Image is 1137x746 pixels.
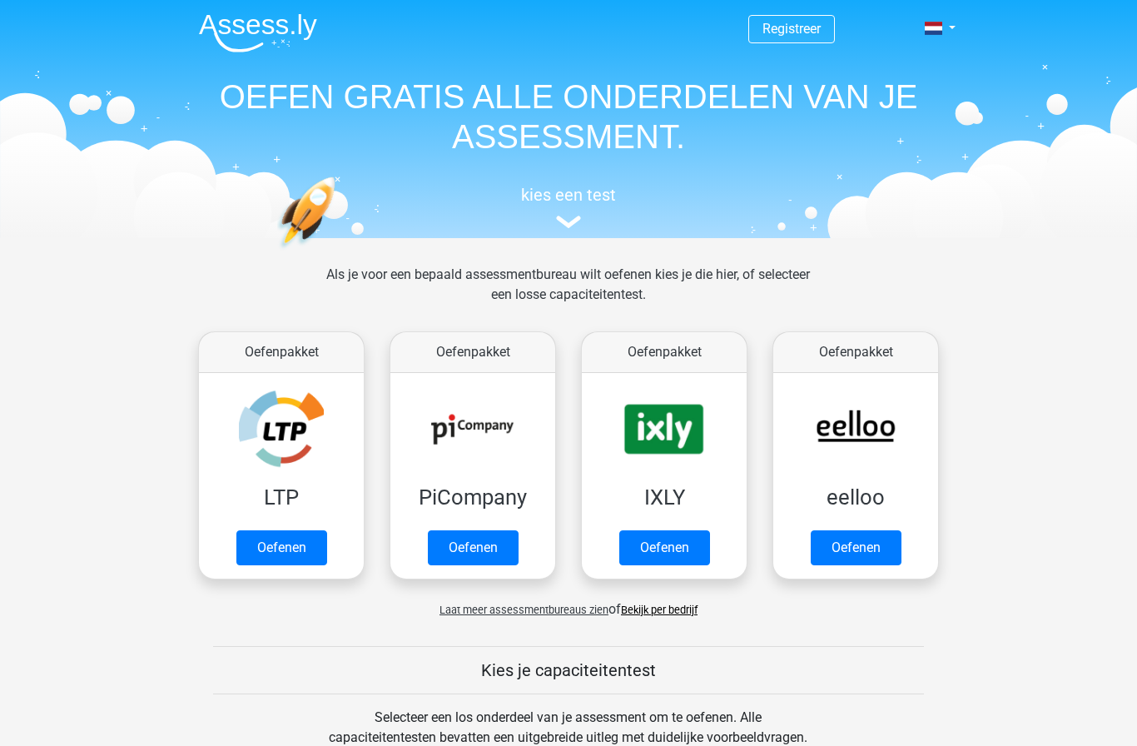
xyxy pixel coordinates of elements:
[186,586,951,619] div: of
[277,177,400,327] img: oefenen
[621,604,698,616] a: Bekijk per bedrijf
[619,530,710,565] a: Oefenen
[199,13,317,52] img: Assessly
[186,77,951,157] h1: OEFEN GRATIS ALLE ONDERDELEN VAN JE ASSESSMENT.
[439,604,608,616] span: Laat meer assessmentbureaus zien
[428,530,519,565] a: Oefenen
[213,660,924,680] h5: Kies je capaciteitentest
[313,265,823,325] div: Als je voor een bepaald assessmentbureau wilt oefenen kies je die hier, of selecteer een losse ca...
[186,185,951,205] h5: kies een test
[186,185,951,229] a: kies een test
[236,530,327,565] a: Oefenen
[811,530,901,565] a: Oefenen
[762,21,821,37] a: Registreer
[556,216,581,228] img: assessment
